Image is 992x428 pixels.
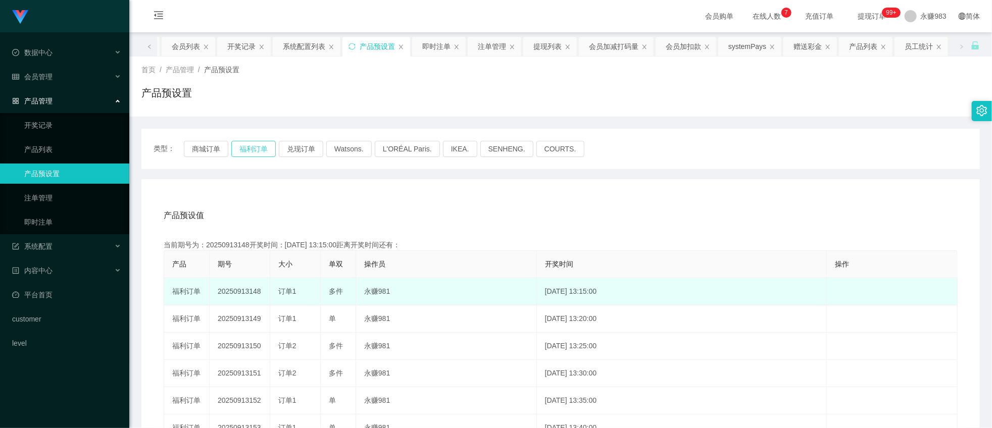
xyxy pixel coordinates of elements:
[198,66,200,74] span: /
[329,369,343,377] span: 多件
[349,43,356,50] i: 图标: sync
[204,66,239,74] span: 产品预设置
[801,13,839,20] span: 充值订单
[210,278,270,305] td: 20250913148
[231,141,276,157] button: 福利订单
[166,66,194,74] span: 产品管理
[164,387,210,414] td: 福利订单
[537,387,827,414] td: [DATE] 13:35:00
[329,396,336,404] span: 单
[905,37,933,56] div: 员工统计
[356,278,537,305] td: 永赚981
[12,49,19,56] i: 图标: check-circle-o
[328,44,334,50] i: 图标: close
[480,141,533,157] button: SENHENG.
[164,333,210,360] td: 福利订单
[375,141,440,157] button: L'ORÉAL Paris.
[164,360,210,387] td: 福利订单
[882,8,900,18] sup: 283
[147,44,152,49] i: 图标: left
[12,48,53,57] span: 数据中心
[12,285,121,305] a: 图标: dashboard平台首页
[210,387,270,414] td: 20250913152
[422,37,451,56] div: 即时注单
[259,44,265,50] i: 图标: close
[12,73,19,80] i: 图标: table
[12,267,19,274] i: 图标: profile
[784,8,788,18] p: 7
[141,1,176,33] i: 图标: menu-fold
[537,333,827,360] td: [DATE] 13:25:00
[728,37,766,56] div: systemPays
[12,97,19,104] i: 图标: appstore-o
[12,73,53,81] span: 会员管理
[959,44,964,49] i: 图标: right
[825,44,831,50] i: 图标: close
[278,287,296,295] span: 订单1
[533,37,562,56] div: 提现列表
[976,105,987,116] i: 图标: setting
[164,305,210,333] td: 福利订单
[184,141,228,157] button: 商城订单
[164,209,204,222] span: 产品预设值
[537,360,827,387] td: [DATE] 13:30:00
[329,342,343,350] span: 多件
[164,278,210,305] td: 福利订单
[329,314,336,323] span: 单
[210,305,270,333] td: 20250913149
[172,37,200,56] div: 会员列表
[666,37,701,56] div: 会员加扣款
[971,41,980,50] i: 图标: unlock
[537,305,827,333] td: [DATE] 13:20:00
[164,240,958,250] div: 当前期号为：20250913148开奖时间：[DATE] 13:15:00距离开奖时间还有：
[12,242,53,250] span: 系统配置
[329,287,343,295] span: 多件
[278,260,292,268] span: 大小
[478,37,506,56] div: 注单管理
[781,8,791,18] sup: 7
[853,13,891,20] span: 提现订单
[24,164,121,184] a: 产品预设置
[936,44,942,50] i: 图标: close
[12,309,121,329] a: customer
[278,314,296,323] span: 订单1
[536,141,584,157] button: COURTS.
[356,333,537,360] td: 永赚981
[443,141,477,157] button: IKEA.
[356,360,537,387] td: 永赚981
[12,97,53,105] span: 产品管理
[589,37,638,56] div: 会员加减打码量
[545,260,573,268] span: 开奖时间
[160,66,162,74] span: /
[748,13,786,20] span: 在线人数
[360,37,395,56] div: 产品预设置
[203,44,209,50] i: 图标: close
[793,37,822,56] div: 赠送彩金
[509,44,515,50] i: 图标: close
[218,260,232,268] span: 期号
[278,369,296,377] span: 订单2
[364,260,385,268] span: 操作员
[278,342,296,350] span: 订单2
[356,305,537,333] td: 永赚981
[278,396,296,404] span: 订单1
[141,66,156,74] span: 首页
[24,188,121,208] a: 注单管理
[283,37,325,56] div: 系统配置列表
[210,333,270,360] td: 20250913150
[849,37,877,56] div: 产品列表
[398,44,404,50] i: 图标: close
[210,360,270,387] td: 20250913151
[641,44,648,50] i: 图标: close
[704,44,710,50] i: 图标: close
[279,141,323,157] button: 兑现订单
[12,10,28,24] img: logo.9652507e.png
[172,260,186,268] span: 产品
[227,37,256,56] div: 开奖记录
[537,278,827,305] td: [DATE] 13:15:00
[24,115,121,135] a: 开奖记录
[959,13,966,20] i: 图标: global
[24,139,121,159] a: 产品列表
[329,260,343,268] span: 单双
[12,266,53,275] span: 内容中心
